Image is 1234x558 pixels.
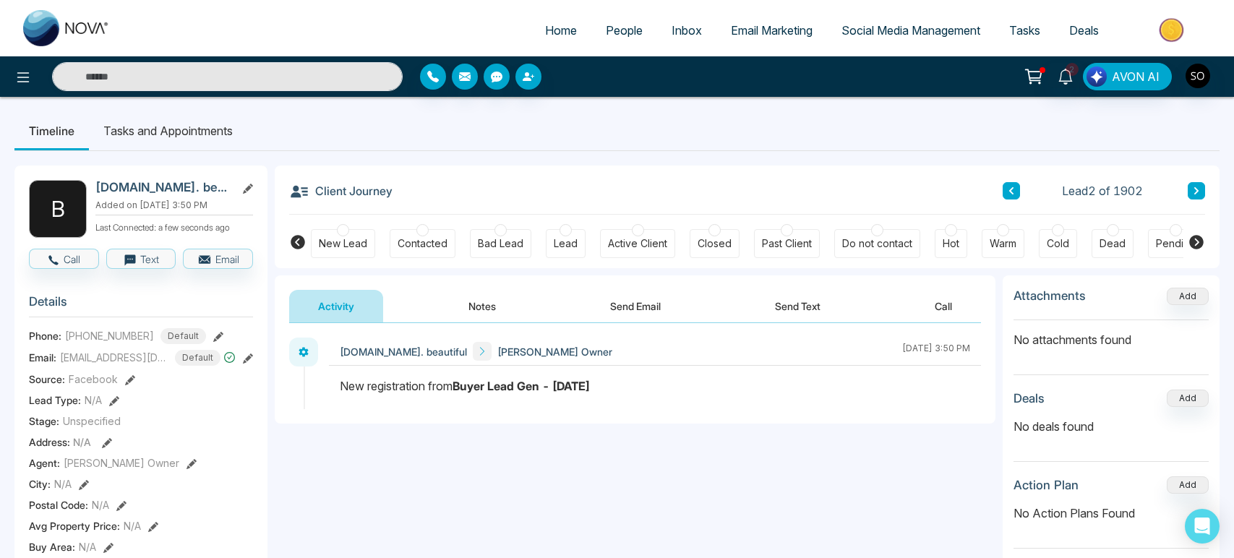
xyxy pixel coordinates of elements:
span: People [606,23,643,38]
img: User Avatar [1186,64,1210,88]
span: 2 [1066,63,1079,76]
span: [EMAIL_ADDRESS][DOMAIN_NAME] [60,350,168,365]
span: Email: [29,350,56,365]
span: Address: [29,434,91,450]
span: Default [175,350,220,366]
span: N/A [92,497,109,512]
button: Call [29,249,99,269]
span: N/A [73,436,91,448]
span: [PHONE_NUMBER] [65,328,154,343]
p: No attachments found [1014,320,1209,348]
a: Email Marketing [716,17,827,44]
h3: Attachments [1014,288,1086,303]
span: Default [160,328,206,344]
span: Unspecified [63,413,121,429]
div: Contacted [398,236,447,251]
li: Timeline [14,111,89,150]
div: Active Client [608,236,667,251]
span: Facebook [69,372,118,387]
div: Past Client [762,236,812,251]
div: Hot [943,236,959,251]
p: Last Connected: a few seconds ago [95,218,253,234]
span: Buy Area : [29,539,75,554]
h3: Deals [1014,391,1045,405]
span: Source: [29,372,65,387]
div: Lead [554,236,578,251]
span: N/A [79,539,96,554]
h3: Action Plan [1014,478,1079,492]
span: N/A [85,392,102,408]
li: Tasks and Appointments [89,111,247,150]
p: Added on [DATE] 3:50 PM [95,199,253,212]
span: [PERSON_NAME] Owner [497,344,612,359]
div: Cold [1047,236,1069,251]
button: Add [1167,288,1209,305]
span: N/A [124,518,141,533]
span: Deals [1069,23,1099,38]
a: Tasks [995,17,1055,44]
h3: Details [29,294,253,317]
span: Avg Property Price : [29,518,120,533]
div: Pending [1156,236,1196,251]
div: Do not contact [842,236,912,251]
button: AVON AI [1083,63,1172,90]
span: Lead 2 of 1902 [1062,182,1143,199]
h3: Client Journey [289,180,393,202]
span: [DOMAIN_NAME]. beautiful [340,344,467,359]
div: Warm [990,236,1016,251]
button: Email [183,249,253,269]
span: Add [1167,289,1209,301]
img: Nova CRM Logo [23,10,110,46]
button: Add [1167,390,1209,407]
a: Social Media Management [827,17,995,44]
span: Agent: [29,455,60,471]
button: Add [1167,476,1209,494]
img: Market-place.gif [1121,14,1225,46]
a: 2 [1048,63,1083,88]
span: Email Marketing [731,23,813,38]
div: Closed [698,236,732,251]
button: Activity [289,290,383,322]
span: Lead Type: [29,392,81,408]
a: People [591,17,657,44]
span: Postal Code : [29,497,88,512]
div: B [29,180,87,238]
span: City : [29,476,51,492]
button: Send Email [581,290,690,322]
a: Home [531,17,591,44]
h2: [DOMAIN_NAME]. beautiful [95,180,230,194]
span: Social Media Management [841,23,980,38]
a: Deals [1055,17,1113,44]
span: AVON AI [1112,68,1160,85]
div: [DATE] 3:50 PM [902,342,970,361]
span: Home [545,23,577,38]
span: Stage: [29,413,59,429]
div: New Lead [319,236,367,251]
p: No Action Plans Found [1014,505,1209,522]
span: N/A [54,476,72,492]
span: Tasks [1009,23,1040,38]
div: Bad Lead [478,236,523,251]
button: Text [106,249,176,269]
button: Notes [440,290,525,322]
img: Lead Flow [1087,66,1107,87]
div: Dead [1100,236,1126,251]
span: Phone: [29,328,61,343]
span: Inbox [672,23,702,38]
a: Inbox [657,17,716,44]
button: Call [906,290,981,322]
div: Open Intercom Messenger [1185,509,1220,544]
span: [PERSON_NAME] Owner [64,455,179,471]
button: Send Text [746,290,849,322]
p: No deals found [1014,418,1209,435]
